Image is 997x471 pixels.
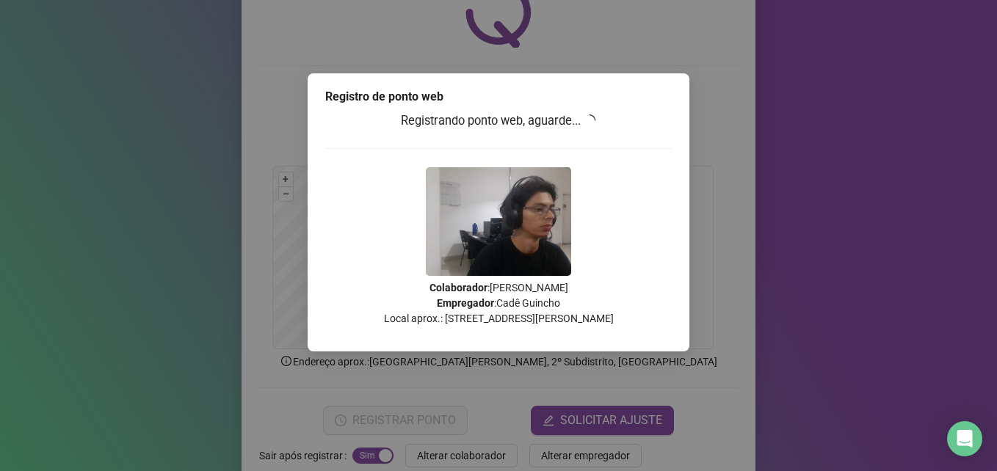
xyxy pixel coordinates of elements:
img: Z [426,167,571,276]
p: : [PERSON_NAME] : Cadê Guincho Local aprox.: [STREET_ADDRESS][PERSON_NAME] [325,280,672,326]
strong: Colaborador [429,282,487,293]
span: loading [581,112,598,128]
h3: Registrando ponto web, aguarde... [325,112,672,131]
div: Registro de ponto web [325,88,672,106]
strong: Empregador [437,297,494,309]
div: Open Intercom Messenger [947,421,982,456]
